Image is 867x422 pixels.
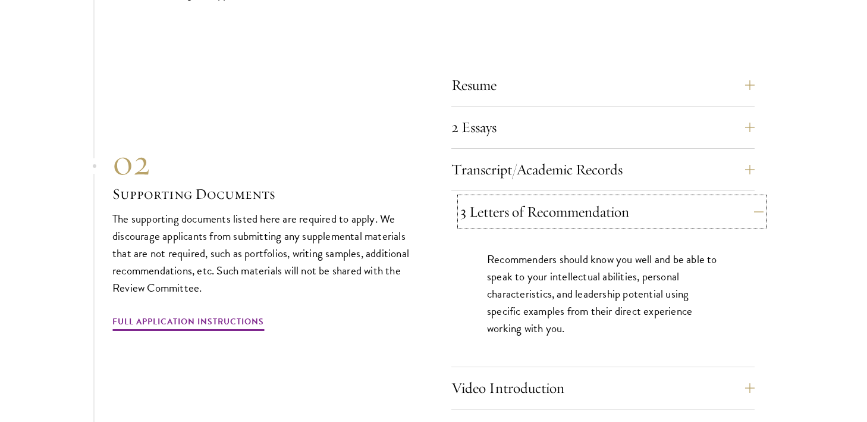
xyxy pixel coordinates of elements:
p: The supporting documents listed here are required to apply. We discourage applicants from submitt... [112,210,416,296]
button: Resume [451,71,755,99]
div: 02 [112,141,416,184]
button: Video Introduction [451,374,755,402]
button: 3 Letters of Recommendation [460,198,764,226]
button: Transcript/Academic Records [451,155,755,184]
a: Full Application Instructions [112,314,264,333]
button: 2 Essays [451,113,755,142]
h3: Supporting Documents [112,184,416,204]
p: Recommenders should know you well and be able to speak to your intellectual abilities, personal c... [487,251,719,337]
